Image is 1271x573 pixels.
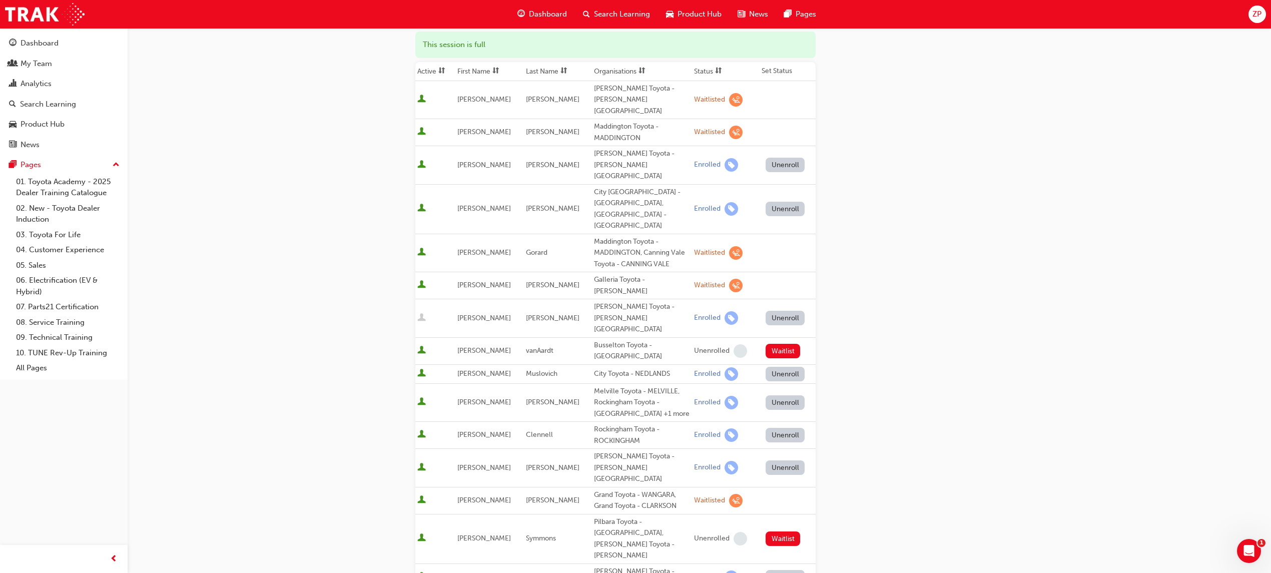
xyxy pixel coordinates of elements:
span: [PERSON_NAME] [526,204,579,213]
span: [PERSON_NAME] [457,281,511,289]
span: news-icon [9,141,17,150]
button: ZP [1248,6,1266,23]
span: [PERSON_NAME] [457,204,511,213]
span: learningRecordVerb_WAITLIST-icon [729,126,743,139]
span: sorting-icon [560,67,567,76]
div: Maddington Toyota - MADDINGTON, Canning Vale Toyota - CANNING VALE [594,236,690,270]
div: Search Learning [20,99,76,110]
div: Product Hub [21,119,65,130]
div: Enrolled [694,160,721,170]
div: Pages [21,159,41,171]
span: [PERSON_NAME] [526,281,579,289]
span: [PERSON_NAME] [457,463,511,472]
a: Product Hub [4,115,124,134]
span: learningRecordVerb_ENROLL-icon [725,367,738,381]
a: 02. New - Toyota Dealer Induction [12,201,124,227]
span: [PERSON_NAME] [457,161,511,169]
span: User is active [417,248,426,258]
div: Melville Toyota - MELVILLE, Rockingham Toyota - [GEOGRAPHIC_DATA] +1 more [594,386,690,420]
div: Waitlisted [694,95,725,105]
span: [PERSON_NAME] [526,128,579,136]
span: learningRecordVerb_ENROLL-icon [725,396,738,409]
span: User is active [417,533,426,543]
span: User is inactive [417,313,426,323]
span: search-icon [583,8,590,21]
span: User is active [417,280,426,290]
span: learningRecordVerb_WAITLIST-icon [729,93,743,107]
a: Analytics [4,75,124,93]
div: My Team [21,58,52,70]
th: Toggle SortBy [524,62,592,81]
span: Symmons [526,534,556,542]
div: Pilbara Toyota - [GEOGRAPHIC_DATA], [PERSON_NAME] Toyota - [PERSON_NAME] [594,516,690,561]
div: Unenrolled [694,346,730,356]
a: Trak [5,3,85,26]
th: Toggle SortBy [692,62,760,81]
span: User is active [417,127,426,137]
span: [PERSON_NAME] [457,496,511,504]
span: learningRecordVerb_ENROLL-icon [725,202,738,216]
span: [PERSON_NAME] [457,314,511,322]
button: Waitlist [766,531,800,546]
span: User is active [417,160,426,170]
span: Muslovich [526,369,557,378]
span: User is active [417,463,426,473]
button: Pages [4,156,124,174]
button: Unenroll [766,428,805,442]
span: sorting-icon [639,67,646,76]
div: Unenrolled [694,534,730,543]
div: Enrolled [694,204,721,214]
th: Toggle SortBy [592,62,692,81]
div: Enrolled [694,313,721,323]
span: chart-icon [9,80,17,89]
span: pages-icon [784,8,792,21]
div: Waitlisted [694,248,725,258]
div: [PERSON_NAME] Toyota - [PERSON_NAME][GEOGRAPHIC_DATA] [594,148,690,182]
span: learningRecordVerb_NONE-icon [734,344,747,358]
span: Clennell [526,430,553,439]
span: learningRecordVerb_WAITLIST-icon [729,279,743,292]
th: Set Status [760,62,815,81]
span: car-icon [666,8,674,21]
a: 07. Parts21 Certification [12,299,124,315]
span: Dashboard [529,9,567,20]
a: 08. Service Training [12,315,124,330]
span: guage-icon [9,39,17,48]
iframe: Intercom live chat [1237,539,1261,563]
span: sorting-icon [492,67,499,76]
a: 05. Sales [12,258,124,273]
span: learningRecordVerb_ENROLL-icon [725,311,738,325]
span: User is active [417,397,426,407]
span: [PERSON_NAME] [526,314,579,322]
span: learningRecordVerb_WAITLIST-icon [729,494,743,507]
span: Gorard [526,248,547,257]
span: Pages [796,9,816,20]
span: car-icon [9,120,17,129]
span: [PERSON_NAME] [457,346,511,355]
a: guage-iconDashboard [509,4,575,25]
span: vanAardt [526,346,553,355]
a: Dashboard [4,34,124,53]
span: User is active [417,346,426,356]
div: Rockingham Toyota - ROCKINGHAM [594,424,690,446]
div: Enrolled [694,430,721,440]
div: [PERSON_NAME] Toyota - [PERSON_NAME][GEOGRAPHIC_DATA] [594,301,690,335]
a: 06. Electrification (EV & Hybrid) [12,273,124,299]
div: Grand Toyota - WANGARA, Grand Toyota - CLARKSON [594,489,690,512]
div: Waitlisted [694,281,725,290]
span: learningRecordVerb_WAITLIST-icon [729,246,743,260]
div: Galleria Toyota - [PERSON_NAME] [594,274,690,297]
a: 04. Customer Experience [12,242,124,258]
a: search-iconSearch Learning [575,4,658,25]
th: Toggle SortBy [455,62,523,81]
div: Waitlisted [694,128,725,137]
button: Unenroll [766,158,805,172]
button: Unenroll [766,311,805,325]
span: User is active [417,204,426,214]
a: News [4,136,124,154]
div: Enrolled [694,463,721,472]
div: [PERSON_NAME] Toyota - [PERSON_NAME][GEOGRAPHIC_DATA] [594,451,690,485]
span: [PERSON_NAME] [526,398,579,406]
span: ZP [1252,9,1261,20]
span: up-icon [113,159,120,172]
